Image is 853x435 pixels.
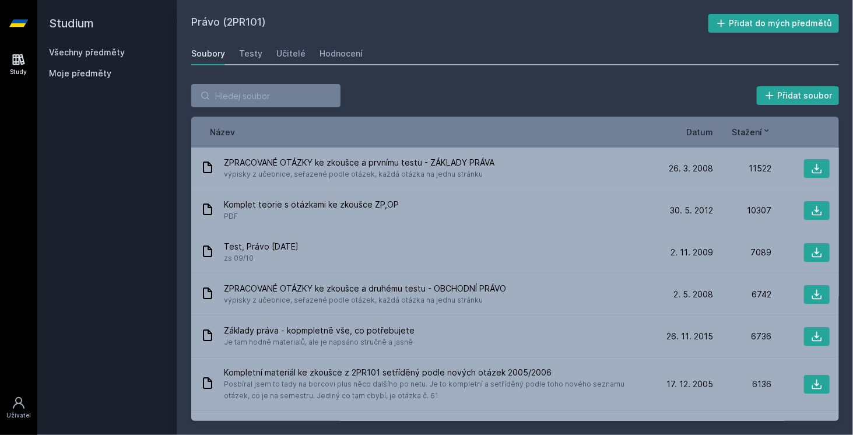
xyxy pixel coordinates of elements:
[713,205,771,216] div: 10307
[49,68,111,79] span: Moje předměty
[713,331,771,342] div: 6736
[224,169,494,180] span: výpisky z učebnice, seřazené podle otázek, každá otázka na jednu stránku
[2,47,35,82] a: Study
[276,42,306,65] a: Učitelé
[224,367,650,378] span: Kompletní materiál ke zkoušce z 2PR101 setříděný podle nových otázek 2005/2006
[49,47,125,57] a: Všechny předměty
[224,283,506,294] span: ZPRACOVANÉ OTÁZKY ke zkoušce a druhému testu - OBCHODNÍ PRÁVO
[10,68,27,76] div: Study
[757,86,840,105] button: Přidat soubor
[713,163,771,174] div: 11522
[224,211,399,222] span: PDF
[224,252,299,264] span: zs 09/10
[2,390,35,426] a: Uživatel
[708,14,840,33] button: Přidat do mých předmětů
[666,378,713,390] span: 17. 12. 2005
[6,411,31,420] div: Uživatel
[669,163,713,174] span: 26. 3. 2008
[224,325,415,336] span: Základy práva - kopmpletně vše, co potřebujete
[713,378,771,390] div: 6136
[239,42,262,65] a: Testy
[670,205,713,216] span: 30. 5. 2012
[191,14,708,33] h2: Právo (2PR101)
[191,42,225,65] a: Soubory
[673,289,713,300] span: 2. 5. 2008
[224,199,399,211] span: Komplet teorie s otázkami ke zkoušce ZP,OP
[732,126,762,138] span: Stažení
[686,126,713,138] button: Datum
[320,42,363,65] a: Hodnocení
[224,241,299,252] span: Test, Právo [DATE]
[666,331,713,342] span: 26. 11. 2015
[191,84,341,107] input: Hledej soubor
[224,420,395,432] span: KOMPLET PRA102 systematicky a kvalitně...
[224,336,415,348] span: Je tam hodně materialů, ale je napsáno stručně a jasně
[224,378,650,402] span: Posbíral jsem to tady na borcovi plus něco dalšího po netu. Je to kompletní a setříděný podle toh...
[210,126,235,138] button: Název
[713,289,771,300] div: 6742
[239,48,262,59] div: Testy
[320,48,363,59] div: Hodnocení
[224,294,506,306] span: výpisky z učebnice, seřazené podle otázek, každá otázka na jednu stránku
[191,48,225,59] div: Soubory
[671,247,713,258] span: 2. 11. 2009
[713,247,771,258] div: 7089
[732,126,771,138] button: Stažení
[224,157,494,169] span: ZPRACOVANÉ OTÁZKY ke zkoušce a prvnímu testu - ZÁKLADY PRÁVA
[276,48,306,59] div: Učitelé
